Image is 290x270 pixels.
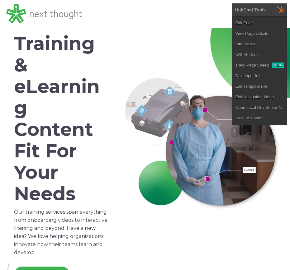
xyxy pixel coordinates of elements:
[272,63,284,68] div: New
[232,18,287,28] a: Edit Page
[232,28,287,39] a: View Page Details
[6,4,82,23] img: LG - NextThought Logo
[14,32,100,205] span: Training & eLearning Content Fit For Your Needs
[274,3,287,16] img: HubSpot Tools Menu Toggle
[232,3,287,125] div: HubSpot Tools Edit PageView Page DetailsSite PagesURL Redirects Track Page Speed New Developer In...
[232,102,287,113] a: Open Local Dev Server
[125,78,284,212] img: Services
[232,49,287,60] a: URL Redirects
[232,60,272,71] a: Track Page Speed
[232,81,287,92] a: Edit Template File
[232,92,287,102] a: Edit Navigation Menu
[232,113,287,123] a: Hide This Menu
[232,39,287,49] a: Site Pages
[14,209,107,255] span: Our training services span everything from onboarding videos to interactive training and beyond. ...
[232,71,287,81] a: Developer Info
[235,7,266,13] div: HubSpot Tools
